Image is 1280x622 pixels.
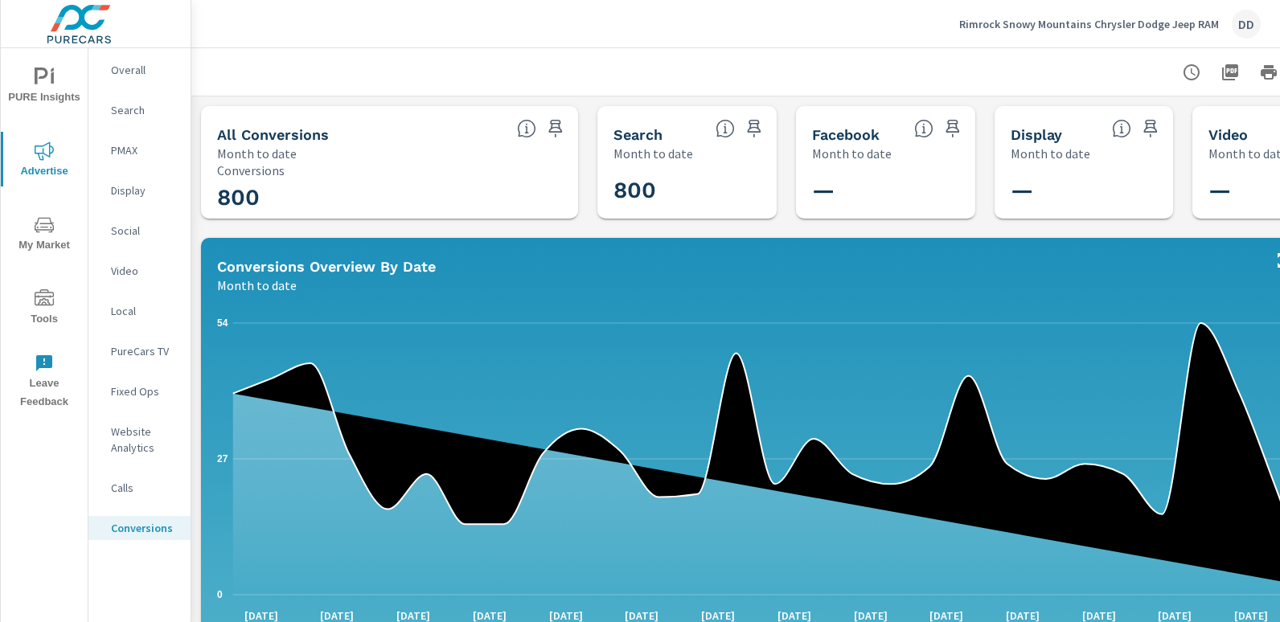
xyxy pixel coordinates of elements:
div: Display [88,178,191,203]
div: Social [88,219,191,243]
h5: Display [1011,126,1062,143]
span: Tools [6,289,83,329]
div: PMAX [88,138,191,162]
text: 0 [217,589,223,600]
p: Overall [111,62,178,78]
p: Video [111,263,178,279]
p: Month to date [1011,144,1090,163]
p: PMAX [111,142,178,158]
div: Local [88,299,191,323]
button: "Export Report to PDF" [1214,56,1246,88]
p: Month to date [217,276,297,295]
h3: — [812,177,1024,204]
span: Save this to your personalized report [741,116,767,141]
h5: Conversions Overview By Date [217,258,436,275]
div: Search [88,98,191,122]
p: Month to date [217,144,297,163]
h5: Search [613,126,663,143]
p: Website Analytics [111,424,178,456]
p: Month to date [613,144,693,163]
h5: Video [1208,126,1248,143]
h5: All Conversions [217,126,329,143]
div: DD [1232,10,1261,39]
p: Search [111,102,178,118]
p: Local [111,303,178,319]
h3: 800 [613,177,826,204]
span: Leave Feedback [6,354,83,411]
text: 27 [217,453,228,464]
p: PureCars TV [111,343,178,359]
span: Save this to your personalized report [940,116,966,141]
p: Calls [111,480,178,496]
h5: Facebook [812,126,880,143]
div: nav menu [1,48,88,418]
p: Fixed Ops [111,383,178,399]
p: Conversions [217,163,562,178]
span: Save this to your personalized report [543,116,568,141]
span: PURE Insights [6,68,83,107]
div: Website Analytics [88,419,191,460]
p: Social [111,223,178,239]
div: Overall [88,58,191,82]
span: Display Conversions include Actions, Leads and Unmapped Conversions [1112,119,1131,138]
div: PureCars TV [88,339,191,363]
text: 54 [217,317,228,329]
span: Search Conversions include Actions, Leads and Unmapped Conversions. [716,119,735,138]
p: Month to date [812,144,892,163]
div: Fixed Ops [88,379,191,403]
div: Conversions [88,516,191,540]
span: Advertise [6,141,83,181]
div: Video [88,259,191,283]
p: Display [111,182,178,198]
span: My Market [6,215,83,255]
span: All Conversions include Actions, Leads and Unmapped Conversions [517,119,536,138]
span: Save this to your personalized report [1138,116,1163,141]
h3: — [1011,177,1223,204]
span: All conversions reported from Facebook with duplicates filtered out [914,119,933,138]
p: Conversions [111,520,178,536]
div: Calls [88,476,191,500]
h3: 800 [217,184,562,211]
p: Rimrock Snowy Mountains Chrysler Dodge Jeep RAM [959,17,1219,31]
